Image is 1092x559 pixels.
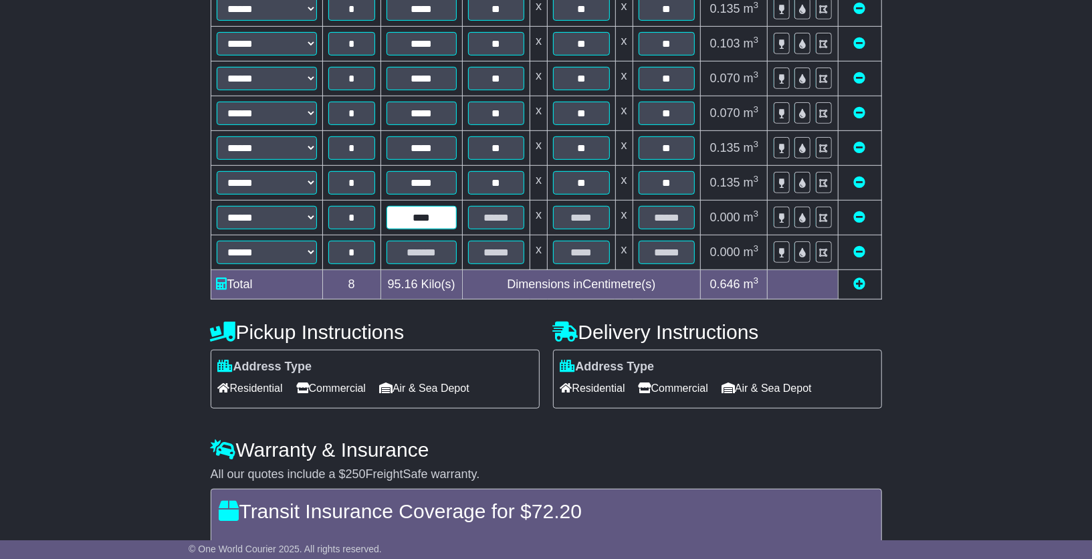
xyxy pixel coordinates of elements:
[615,27,633,62] td: x
[615,235,633,270] td: x
[615,166,633,201] td: x
[296,378,366,399] span: Commercial
[744,72,759,85] span: m
[710,176,740,189] span: 0.135
[530,96,548,131] td: x
[462,270,701,300] td: Dimensions in Centimetre(s)
[379,378,469,399] span: Air & Sea Depot
[722,378,812,399] span: Air & Sea Depot
[615,96,633,131] td: x
[380,270,462,300] td: Kilo(s)
[553,321,882,343] h4: Delivery Instructions
[754,104,759,114] sup: 3
[754,35,759,45] sup: 3
[560,378,625,399] span: Residential
[754,243,759,253] sup: 3
[615,62,633,96] td: x
[530,62,548,96] td: x
[218,378,283,399] span: Residential
[744,211,759,224] span: m
[744,141,759,154] span: m
[710,141,740,154] span: 0.135
[530,235,548,270] td: x
[530,166,548,201] td: x
[744,245,759,259] span: m
[530,131,548,166] td: x
[218,360,312,374] label: Address Type
[854,245,866,259] a: Remove this item
[211,467,882,482] div: All our quotes include a $ FreightSafe warranty.
[754,174,759,184] sup: 3
[744,176,759,189] span: m
[710,245,740,259] span: 0.000
[346,467,366,481] span: 250
[854,176,866,189] a: Remove this item
[560,360,655,374] label: Address Type
[211,321,540,343] h4: Pickup Instructions
[854,72,866,85] a: Remove this item
[744,37,759,50] span: m
[639,378,708,399] span: Commercial
[744,2,759,15] span: m
[854,106,866,120] a: Remove this item
[322,270,380,300] td: 8
[710,211,740,224] span: 0.000
[189,544,382,554] span: © One World Courier 2025. All rights reserved.
[388,277,418,291] span: 95.16
[615,201,633,235] td: x
[211,439,882,461] h4: Warranty & Insurance
[754,139,759,149] sup: 3
[744,277,759,291] span: m
[615,131,633,166] td: x
[530,201,548,235] td: x
[754,209,759,219] sup: 3
[854,141,866,154] a: Remove this item
[854,211,866,224] a: Remove this item
[710,72,740,85] span: 0.070
[754,275,759,286] sup: 3
[710,2,740,15] span: 0.135
[854,2,866,15] a: Remove this item
[532,500,582,522] span: 72.20
[744,106,759,120] span: m
[710,37,740,50] span: 0.103
[211,270,322,300] td: Total
[530,27,548,62] td: x
[710,277,740,291] span: 0.646
[754,70,759,80] sup: 3
[219,500,873,522] h4: Transit Insurance Coverage for $
[854,277,866,291] a: Add new item
[710,106,740,120] span: 0.070
[854,37,866,50] a: Remove this item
